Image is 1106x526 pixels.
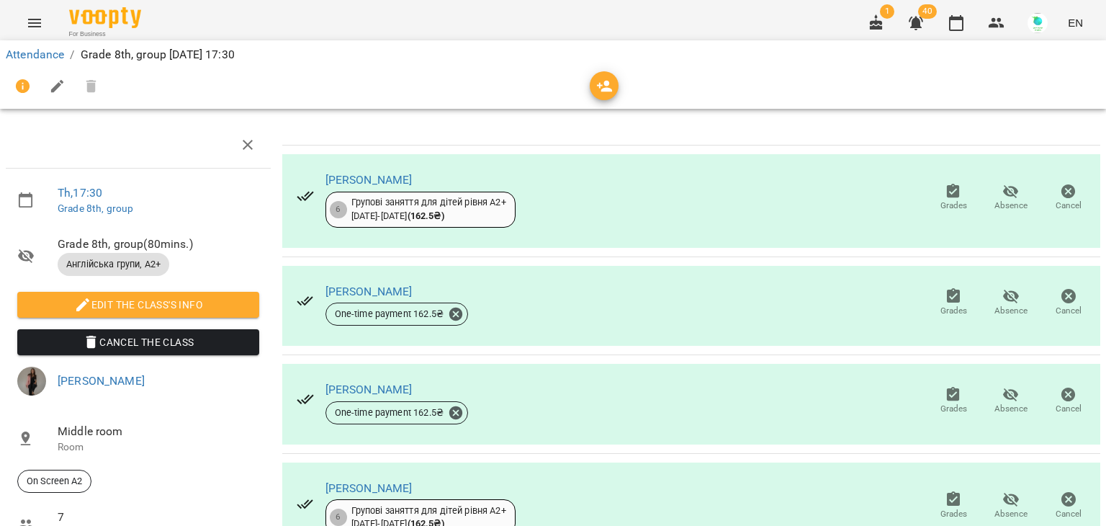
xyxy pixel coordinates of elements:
li: / [70,46,74,63]
span: Grades [940,403,967,415]
button: EN [1062,9,1089,36]
button: Absence [982,381,1040,422]
button: Cancel [1040,282,1097,323]
span: Cancel [1056,508,1082,520]
span: One-time payment 162.5 ₴ [326,308,452,321]
span: Grades [940,508,967,520]
span: 7 [58,509,259,526]
img: bbf80086e43e73aae20379482598e1e8.jpg [1028,13,1048,33]
span: EN [1068,15,1083,30]
span: Grades [940,200,967,212]
span: On Screen A2 [18,475,91,488]
span: Absence [994,200,1028,212]
span: For Business [69,30,141,39]
div: On Screen A2 [17,470,91,493]
p: Room [58,440,259,455]
div: One-time payment 162.5₴ [325,401,468,424]
img: 5a196e5a3ecece01ad28c9ee70ffa9da.jpg [17,367,46,396]
button: Edit the class's Info [17,292,259,318]
nav: breadcrumb [6,46,1100,63]
b: ( 162.5 ₴ ) [408,210,444,221]
button: Grades [925,178,982,218]
button: Menu [17,6,52,40]
span: Absence [994,305,1028,317]
span: 40 [918,4,937,19]
span: Cancel [1056,403,1082,415]
span: Edit the class's Info [29,296,248,313]
span: 1 [880,4,894,19]
button: Cancel [1040,178,1097,218]
span: Grade 8th, group ( 80 mins. ) [58,236,259,253]
button: Grades [925,282,982,323]
div: 6 [330,509,347,526]
a: [PERSON_NAME] [325,173,413,187]
button: Cancel the class [17,329,259,355]
span: Middle room [58,423,259,440]
button: Grades [925,381,982,422]
a: [PERSON_NAME] [58,374,145,388]
span: Absence [994,403,1028,415]
a: Th , 17:30 [58,186,102,200]
p: Grade 8th, group [DATE] 17:30 [81,46,235,63]
div: One-time payment 162.5₴ [325,303,468,326]
span: Grades [940,305,967,317]
span: One-time payment 162.5 ₴ [326,406,452,419]
a: Grade 8th, group [58,202,133,214]
span: Англійська групи, A2+ [58,258,169,271]
a: Attendance [6,48,64,61]
a: [PERSON_NAME] [325,285,413,298]
div: 6 [330,201,347,218]
a: [PERSON_NAME] [325,481,413,495]
img: Voopty Logo [69,7,141,28]
span: Cancel the class [29,334,248,351]
span: Absence [994,508,1028,520]
span: Cancel [1056,200,1082,212]
div: Групові заняття для дітей рівня A2+ [DATE] - [DATE] [351,196,506,223]
span: Cancel [1056,305,1082,317]
button: Cancel [1040,381,1097,422]
button: Absence [982,282,1040,323]
a: [PERSON_NAME] [325,383,413,396]
button: Absence [982,178,1040,218]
